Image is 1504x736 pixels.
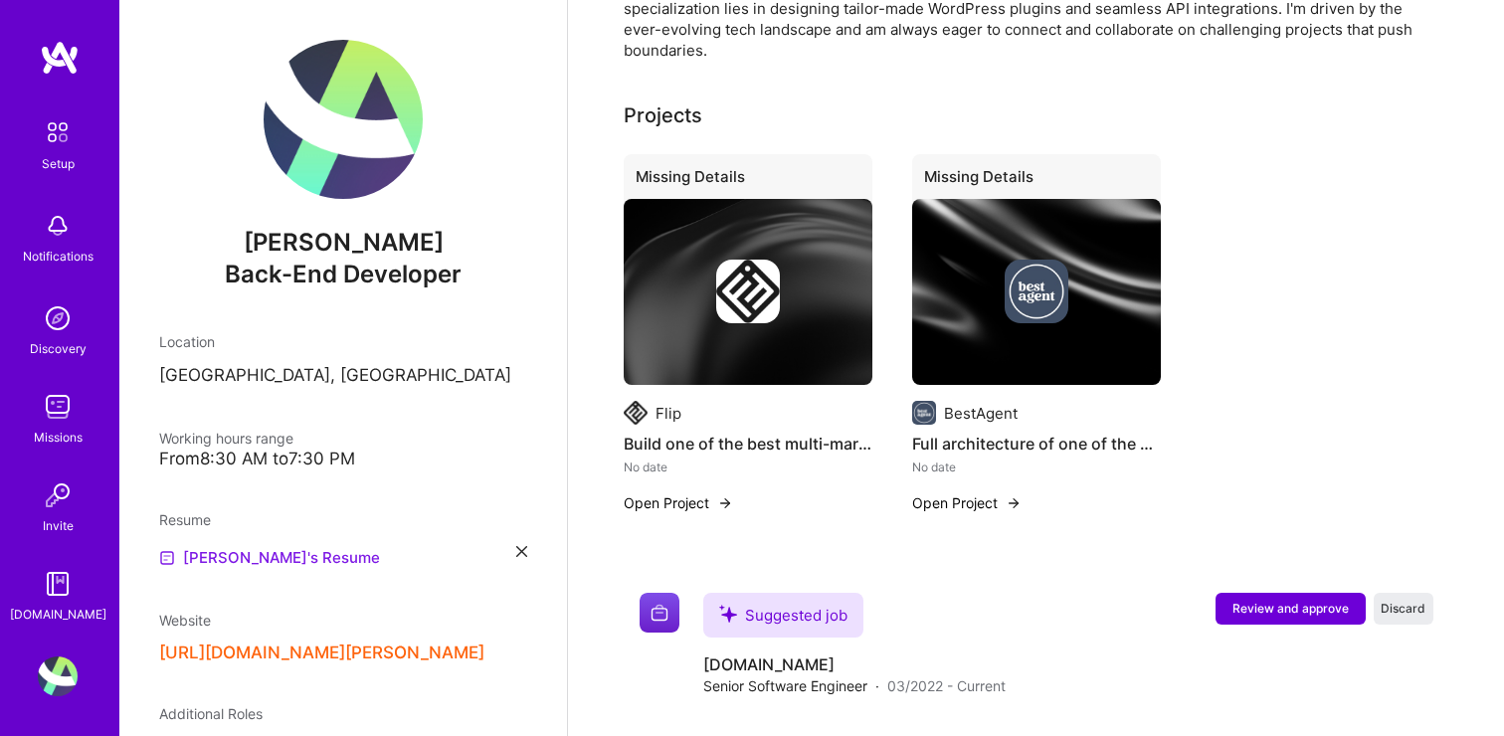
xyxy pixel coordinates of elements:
[624,431,872,457] h4: Build one of the best multi-marketplace NFT platform
[703,675,867,696] span: Senior Software Engineer
[624,492,733,513] button: Open Project
[159,228,527,258] span: [PERSON_NAME]
[624,457,872,477] div: No date
[159,364,527,388] p: [GEOGRAPHIC_DATA], [GEOGRAPHIC_DATA]
[34,427,83,448] div: Missions
[703,593,863,638] div: Suggested job
[624,401,648,425] img: Company logo
[944,403,1018,424] div: BestAgent
[912,199,1161,386] img: cover
[159,612,211,629] span: Website
[887,675,1006,696] span: 03/2022 - Current
[159,449,527,469] div: From 8:30 AM to 7:30 PM
[159,550,175,566] img: Resume
[159,546,380,570] a: [PERSON_NAME]'s Resume
[38,387,78,427] img: teamwork
[656,403,681,424] div: Flip
[33,656,83,696] a: User Avatar
[40,40,80,76] img: logo
[38,475,78,515] img: Invite
[38,564,78,604] img: guide book
[912,492,1022,513] button: Open Project
[516,546,527,557] i: icon Close
[38,206,78,246] img: bell
[912,431,1161,457] h4: Full architecture of one of the most innovative UK real estate listing website
[912,401,936,425] img: Company logo
[624,154,872,207] div: Missing Details
[23,246,94,267] div: Notifications
[624,199,872,386] img: cover
[703,653,1006,675] h4: [DOMAIN_NAME]
[225,260,462,288] span: Back-End Developer
[10,604,106,625] div: [DOMAIN_NAME]
[159,331,527,352] div: Location
[264,40,423,199] img: User Avatar
[38,656,78,696] img: User Avatar
[1381,600,1425,617] span: Discard
[37,111,79,153] img: setup
[875,675,879,696] span: ·
[912,457,1161,477] div: No date
[912,154,1161,207] div: Missing Details
[1374,593,1433,625] button: Discard
[43,515,74,536] div: Invite
[38,298,78,338] img: discovery
[159,643,484,663] button: [URL][DOMAIN_NAME][PERSON_NAME]
[159,705,263,722] span: Additional Roles
[1005,260,1068,323] img: Company logo
[1216,593,1366,625] button: Review and approve
[159,511,211,528] span: Resume
[42,153,75,174] div: Setup
[624,100,702,130] div: Projects
[717,495,733,511] img: arrow-right
[1006,495,1022,511] img: arrow-right
[159,430,293,447] span: Working hours range
[716,260,780,323] img: Company logo
[1232,600,1349,617] span: Review and approve
[719,605,737,623] i: icon SuggestedTeams
[30,338,87,359] div: Discovery
[640,593,679,633] img: Company logo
